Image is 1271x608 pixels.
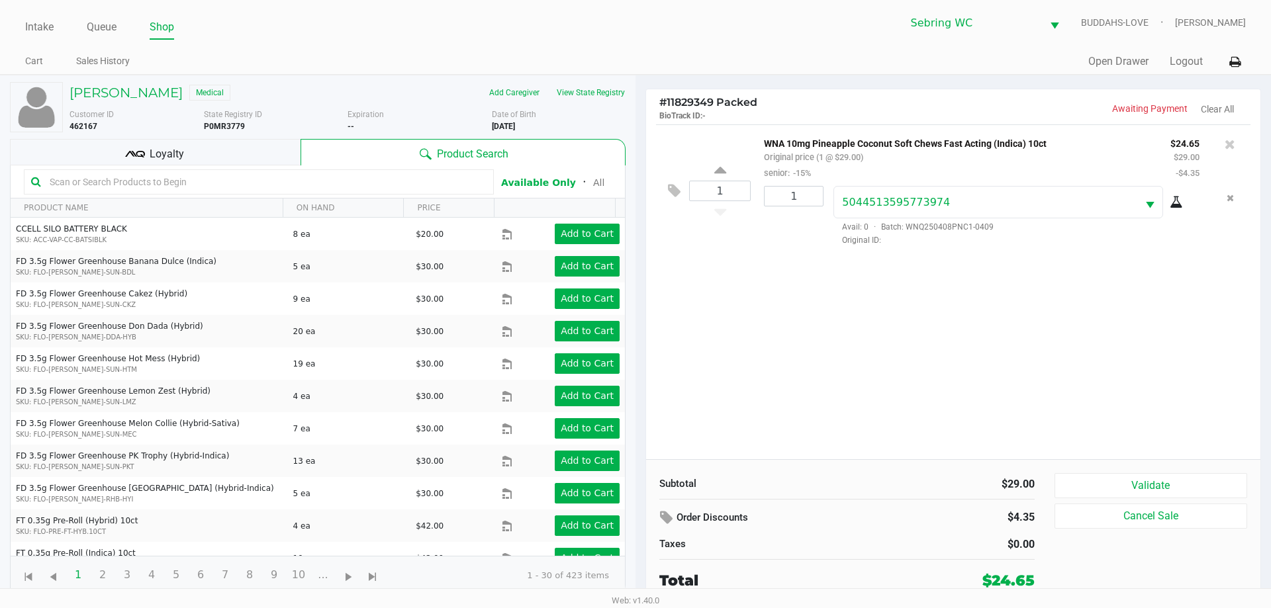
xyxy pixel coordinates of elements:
[11,282,287,315] td: FD 3.5g Flower Greenhouse Cakez (Hybrid)
[115,562,140,587] span: Page 3
[287,380,410,412] td: 4 ea
[1081,16,1175,30] span: BUDDAHS-LOVE
[70,85,183,101] h5: [PERSON_NAME]
[555,224,620,244] button: Add to Cart
[555,321,620,341] button: Add to Cart
[702,111,706,120] span: -
[923,506,1035,529] div: $4.35
[396,569,609,582] kendo-pager-info: 1 - 30 of 423 items
[11,380,287,412] td: FD 3.5g Flower Greenhouse Lemon Zest (Hybrid)
[416,489,444,498] span: $30.00
[16,300,282,310] p: SKU: FLO-[PERSON_NAME]-SUN-CKZ
[11,198,283,218] th: PRODUCT NAME
[11,412,287,445] td: FD 3.5g Flower Greenhouse Melon Collie (Hybrid-Sativa)
[561,488,614,498] app-button-loader: Add to Cart
[283,198,404,218] th: ON HAND
[348,110,384,119] span: Expiration
[555,515,620,536] button: Add to Cart
[360,562,385,587] span: Go to the last page
[659,111,702,120] span: BioTrack ID:
[561,261,614,271] app-button-loader: Add to Cart
[833,234,1200,246] span: Original ID:
[1221,186,1239,210] button: Remove the package from the orderLine
[150,146,184,162] span: Loyalty
[764,152,863,162] small: Original price (1 @ $29.00)
[189,85,230,101] span: Medical
[481,82,548,103] button: Add Caregiver
[16,267,282,277] p: SKU: FLO-[PERSON_NAME]-SUN-BDL
[416,521,444,531] span: $42.00
[593,176,604,190] button: All
[348,122,354,131] b: --
[11,477,287,509] td: FD 3.5g Flower Greenhouse [GEOGRAPHIC_DATA] (Hybrid-Indica)
[1042,7,1067,38] button: Select
[204,110,262,119] span: State Registry ID
[287,509,410,542] td: 4 ea
[16,527,282,537] p: SKU: FLO-PRE-FT-HYB.10CT
[555,548,620,568] button: Add to Cart
[416,392,444,401] span: $30.00
[287,218,410,250] td: 8 ea
[11,542,287,574] td: FT 0.35g Pre-Roll (Indica) 10ct
[561,423,614,433] app-button-loader: Add to Cart
[555,353,620,374] button: Add to Cart
[287,250,410,282] td: 5 ea
[21,569,37,586] span: Go to the first page
[833,222,994,232] span: Avail: 0 Batch: WNQ250408PNC1-0409
[204,122,245,131] b: P0MR3779
[44,172,487,192] input: Scan or Search Products to Begin
[164,562,189,587] span: Page 5
[659,96,667,109] span: #
[555,288,620,309] button: Add to Cart
[336,562,361,587] span: Go to the next page
[139,562,164,587] span: Page 4
[416,424,444,433] span: $30.00
[90,562,115,587] span: Page 2
[1088,54,1149,69] button: Open Drawer
[857,537,1035,552] div: $0.00
[492,110,536,119] span: Date of Birth
[11,509,287,542] td: FT 0.35g Pre-Roll (Hybrid) 10ct
[659,476,837,492] div: Subtotal
[261,562,287,587] span: Page 9
[561,552,614,563] app-button-loader: Add to Cart
[287,315,410,347] td: 20 ea
[561,520,614,531] app-button-loader: Add to Cart
[310,562,336,587] span: Page 11
[40,562,66,587] span: Go to the previous page
[66,562,91,587] span: Page 1
[561,326,614,336] app-button-loader: Add to Cart
[416,262,444,271] span: $30.00
[11,347,287,380] td: FD 3.5g Flower Greenhouse Hot Mess (Hybrid)
[16,462,282,472] p: SKU: FLO-[PERSON_NAME]-SUN-PKT
[561,455,614,466] app-button-loader: Add to Cart
[555,256,620,277] button: Add to Cart
[87,18,117,36] a: Queue
[416,359,444,369] span: $30.00
[287,542,410,574] td: 19 ea
[612,595,659,605] span: Web: v1.40.0
[286,562,311,587] span: Page 10
[25,18,54,36] a: Intake
[416,554,444,563] span: $42.00
[11,250,287,282] td: FD 3.5g Flower Greenhouse Banana Dulce (Indica)
[70,110,114,119] span: Customer ID
[416,456,444,466] span: $30.00
[555,483,620,503] button: Add to Cart
[45,569,62,586] span: Go to the previous page
[982,570,1035,591] div: $24.65
[11,315,287,347] td: FD 3.5g Flower Greenhouse Don Dada (Hybrid)
[548,82,626,103] button: View State Registry
[555,386,620,406] button: Add to Cart
[237,562,262,587] span: Page 8
[16,332,282,342] p: SKU: FLO-[PERSON_NAME]-DDA-HYB
[16,235,282,245] p: SKU: ACC-VAP-CC-BATSIBLK
[416,327,444,336] span: $30.00
[561,390,614,401] app-button-loader: Add to Cart
[11,445,287,477] td: FD 3.5g Flower Greenhouse PK Trophy (Hybrid-Indica)
[16,429,282,439] p: SKU: FLO-[PERSON_NAME]-SUN-MEC
[911,15,1034,31] span: Sebring WC
[403,198,494,218] th: PRICE
[287,412,410,445] td: 7 ea
[1137,187,1162,218] button: Select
